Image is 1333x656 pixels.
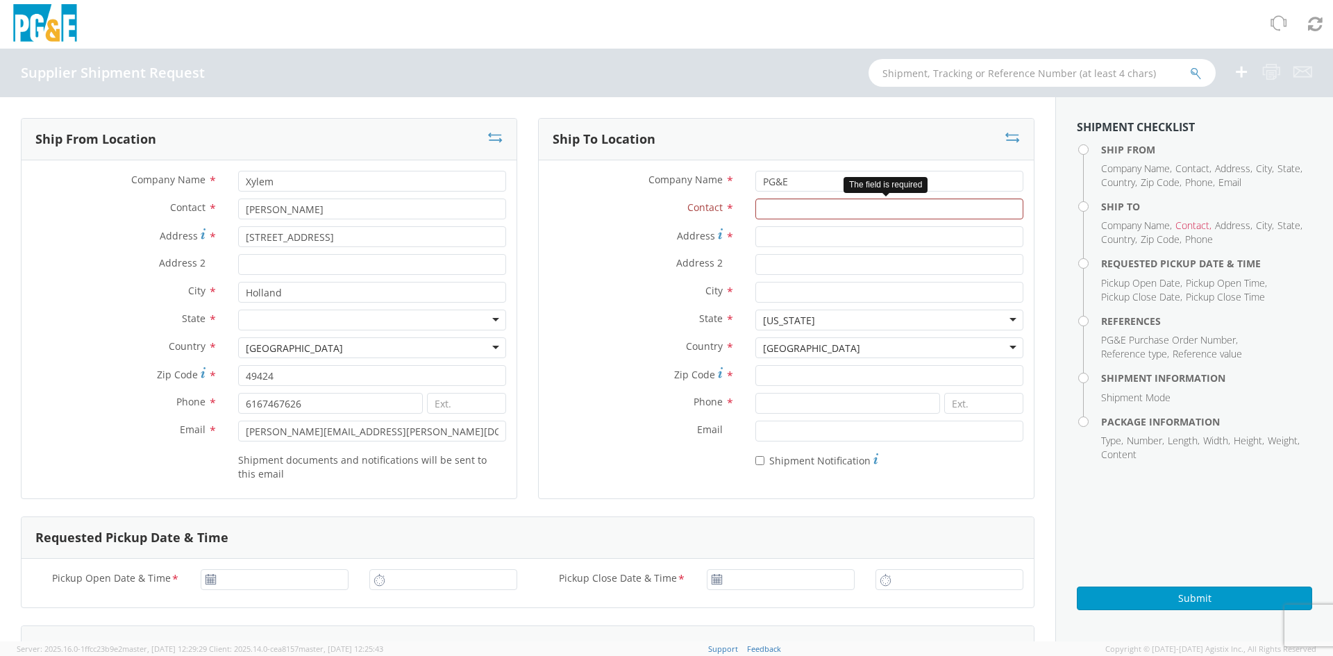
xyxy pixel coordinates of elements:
[1101,417,1312,427] h4: Package Information
[705,284,723,297] span: City
[246,342,343,355] div: [GEOGRAPHIC_DATA]
[1101,219,1170,232] span: Company Name
[1101,144,1312,155] h4: Ship From
[1175,219,1212,233] li: ,
[1277,219,1300,232] span: State
[35,640,106,654] h3: References
[1277,219,1302,233] li: ,
[122,644,207,654] span: master, [DATE] 12:29:29
[1175,162,1212,176] li: ,
[159,256,206,269] span: Address 2
[1101,258,1312,269] h4: Requested Pickup Date & Time
[648,173,723,186] span: Company Name
[1101,391,1171,404] span: Shipment Mode
[299,644,383,654] span: master, [DATE] 12:25:43
[1277,162,1302,176] li: ,
[1101,233,1135,246] span: Country
[1101,333,1236,346] span: PG&E Purchase Order Number
[708,644,738,654] a: Support
[1256,219,1274,233] li: ,
[1101,316,1312,326] h4: References
[1101,434,1123,448] li: ,
[1077,587,1312,610] button: Submit
[1101,176,1137,190] li: ,
[131,173,206,186] span: Company Name
[553,133,655,146] h3: Ship To Location
[10,4,80,45] img: pge-logo-06675f144f4cfa6a6814.png
[1101,448,1137,461] span: Content
[1101,276,1180,289] span: Pickup Open Date
[1186,290,1265,303] span: Pickup Close Time
[1215,219,1252,233] li: ,
[1101,373,1312,383] h4: Shipment Information
[747,644,781,654] a: Feedback
[1077,119,1195,135] strong: Shipment Checklist
[1203,434,1228,447] span: Width
[35,531,228,545] h3: Requested Pickup Date & Time
[35,133,156,146] h3: Ship From Location
[170,201,206,214] span: Contact
[1101,219,1172,233] li: ,
[157,368,198,381] span: Zip Code
[1215,162,1252,176] li: ,
[1101,347,1167,360] span: Reference type
[52,571,171,587] span: Pickup Open Date & Time
[427,393,506,414] input: Ext.
[1218,176,1241,189] span: Email
[1127,434,1164,448] li: ,
[1101,162,1170,175] span: Company Name
[1186,276,1267,290] li: ,
[694,395,723,408] span: Phone
[1141,233,1180,246] span: Zip Code
[1175,162,1209,175] span: Contact
[1101,233,1137,246] li: ,
[1127,434,1162,447] span: Number
[1141,233,1182,246] li: ,
[687,201,723,214] span: Contact
[169,339,206,353] span: Country
[686,339,723,353] span: Country
[1175,219,1209,232] span: Contact
[1168,434,1200,448] li: ,
[1168,434,1198,447] span: Length
[869,59,1216,87] input: Shipment, Tracking or Reference Number (at least 4 chars)
[180,423,206,436] span: Email
[1215,162,1250,175] span: Address
[209,644,383,654] span: Client: 2025.14.0-cea8157
[1256,219,1272,232] span: City
[699,312,723,325] span: State
[1234,434,1264,448] li: ,
[176,395,206,408] span: Phone
[238,451,506,481] label: Shipment documents and notifications will be sent to this email
[755,451,878,468] label: Shipment Notification
[17,644,207,654] span: Server: 2025.16.0-1ffcc23b9e2
[1101,333,1238,347] li: ,
[674,368,715,381] span: Zip Code
[755,456,764,465] input: Shipment Notification
[1186,276,1265,289] span: Pickup Open Time
[763,342,860,355] div: [GEOGRAPHIC_DATA]
[1101,201,1312,212] h4: Ship To
[1101,347,1169,361] li: ,
[697,423,723,436] span: Email
[844,177,928,193] div: The field is required
[1256,162,1274,176] li: ,
[1101,290,1182,304] li: ,
[1141,176,1180,189] span: Zip Code
[1185,233,1213,246] span: Phone
[160,229,198,242] span: Address
[676,256,723,269] span: Address 2
[1141,176,1182,190] li: ,
[188,284,206,297] span: City
[182,312,206,325] span: State
[1203,434,1230,448] li: ,
[1268,434,1298,447] span: Weight
[1101,176,1135,189] span: Country
[1173,347,1242,360] span: Reference value
[1105,644,1316,655] span: Copyright © [DATE]-[DATE] Agistix Inc., All Rights Reserved
[1215,219,1250,232] span: Address
[677,229,715,242] span: Address
[1185,176,1215,190] li: ,
[1101,276,1182,290] li: ,
[1101,434,1121,447] span: Type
